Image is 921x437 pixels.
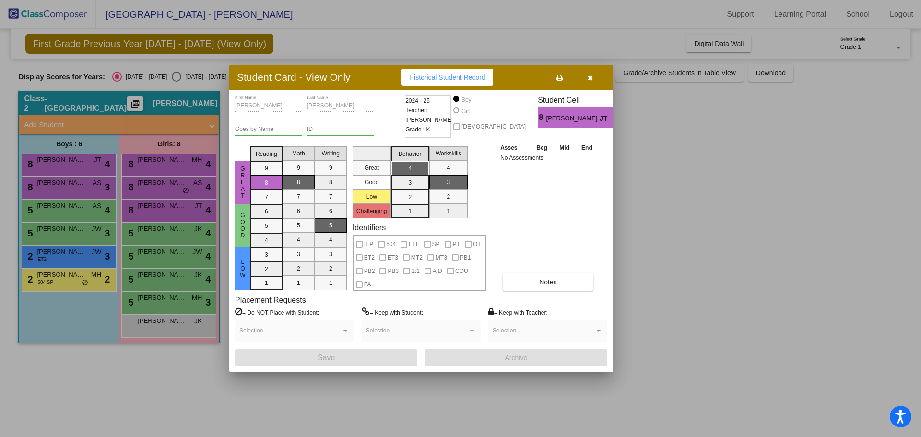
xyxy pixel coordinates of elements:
span: IEP [364,238,373,250]
th: Beg [530,142,553,153]
button: Notes [503,273,593,291]
span: Good [238,212,247,239]
span: Low [238,259,247,279]
span: ET3 [388,252,398,263]
span: COU [455,265,468,277]
button: Save [235,349,417,366]
span: ELL [409,238,419,250]
label: = Keep with Teacher: [488,307,548,317]
span: [PERSON_NAME] [546,114,600,124]
span: Save [318,354,335,362]
td: No Assessments [498,153,599,163]
button: Historical Student Record [401,69,493,86]
span: OT [473,238,481,250]
th: Asses [498,142,530,153]
span: PB3 [388,265,399,277]
span: 1:1 [412,265,420,277]
th: End [575,142,598,153]
span: ET2 [364,252,375,263]
label: = Do NOT Place with Student: [235,307,319,317]
label: Identifiers [353,223,386,232]
span: 504 [386,238,396,250]
div: Girl [461,107,471,116]
span: MT3 [436,252,447,263]
span: SP [432,238,440,250]
span: Teacher: [PERSON_NAME] [405,106,453,125]
label: Placement Requests [235,295,306,305]
th: Mid [554,142,575,153]
span: PT [453,238,460,250]
button: Archive [425,349,607,366]
span: 4 [613,112,621,123]
span: FA [364,279,371,290]
span: Great [238,165,247,199]
span: PB1 [460,252,471,263]
span: 2024 - 25 [405,96,430,106]
span: Historical Student Record [409,73,485,81]
span: JT [600,114,613,124]
span: Notes [539,278,557,286]
span: [DEMOGRAPHIC_DATA] [461,121,526,132]
h3: Student Cell [538,95,621,105]
span: 8 [538,112,546,123]
label: = Keep with Student: [362,307,423,317]
span: AID [433,265,442,277]
span: PB2 [364,265,375,277]
span: MT2 [411,252,423,263]
span: Grade : K [405,125,430,134]
div: Boy [461,95,472,104]
input: goes by name [235,126,302,133]
span: Archive [505,354,528,362]
h3: Student Card - View Only [237,71,351,83]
